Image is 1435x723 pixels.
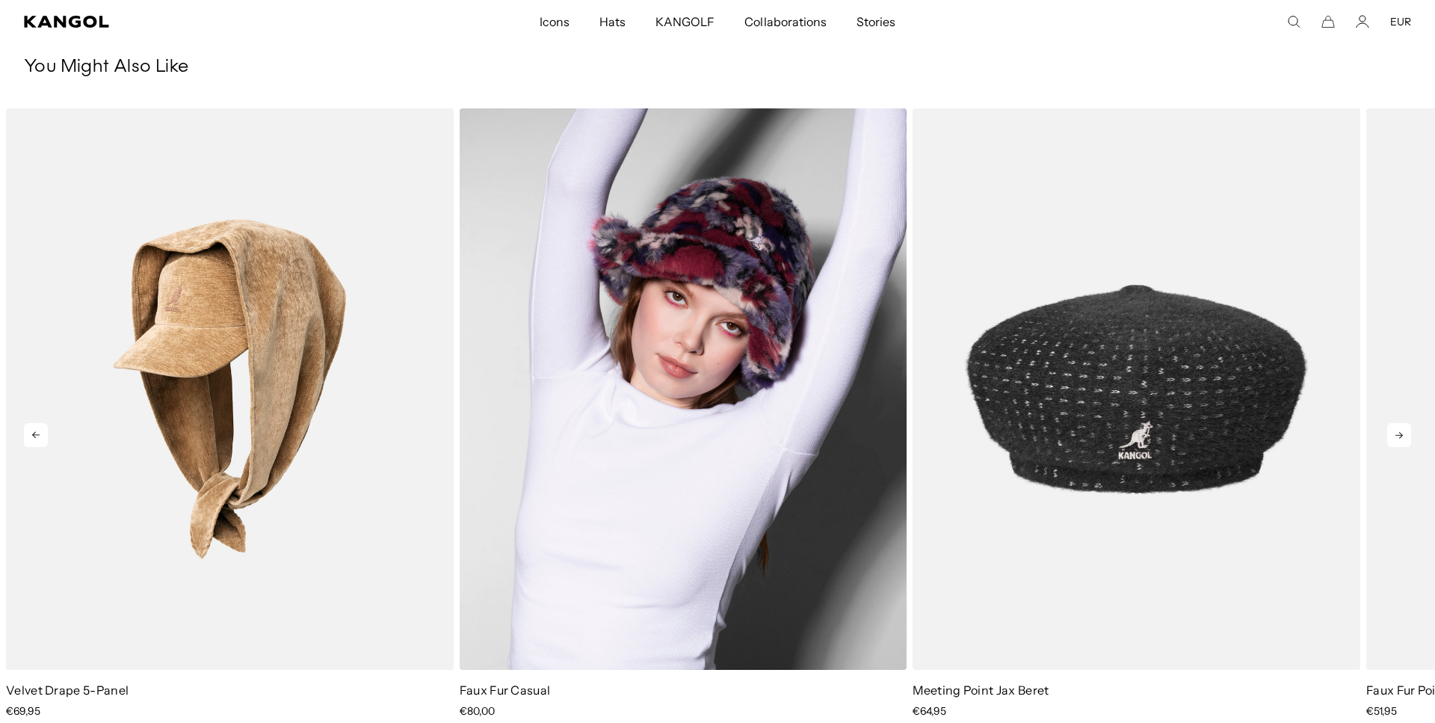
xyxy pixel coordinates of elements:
a: Kangol [24,16,358,28]
button: EUR [1390,15,1411,28]
summary: Search here [1287,15,1300,28]
a: Meeting Point Jax Beret [913,683,1049,698]
img: Velvet Drape 5-Panel [6,108,454,671]
img: Faux Fur Casual [460,108,907,671]
span: €64,95 [913,704,946,718]
img: Meeting Point Jax Beret [913,108,1360,671]
span: €69,95 [6,704,40,718]
a: Faux Fur Casual [460,683,551,698]
span: €80,00 [460,704,495,718]
a: Account [1356,15,1369,28]
button: Cart [1321,15,1335,28]
span: €51,95 [1366,704,1397,718]
h3: You Might Also Like [24,56,1411,79]
a: Velvet Drape 5-Panel [6,683,129,698]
